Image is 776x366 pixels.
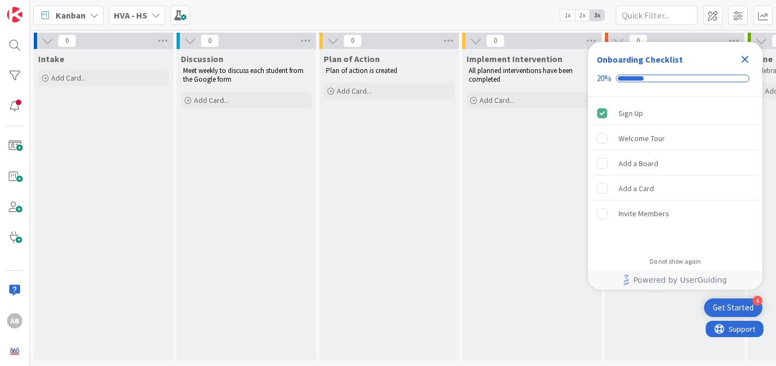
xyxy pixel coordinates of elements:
[343,34,362,47] span: 0
[736,51,754,68] div: Close Checklist
[619,207,669,220] div: Invite Members
[588,97,762,250] div: Checklist items
[752,53,773,64] span: Done
[753,296,762,306] div: 4
[704,298,762,317] div: Open Get Started checklist, remaining modules: 4
[324,53,380,64] span: Plan of Action
[469,66,574,84] span: All planned interventions have been completed
[592,101,758,125] div: Sign Up is complete.
[183,66,305,84] span: Meet weekly to discuss each student from the Google form
[619,157,658,170] div: Add a Board
[590,10,604,21] span: 3x
[486,34,505,47] span: 0
[593,270,757,290] a: Powered by UserGuiding
[619,182,654,195] div: Add a Card
[616,5,698,25] input: Quick Filter...
[588,270,762,290] div: Footer
[597,53,683,66] div: Onboarding Checklist
[194,95,229,105] span: Add Card...
[51,73,86,83] span: Add Card...
[58,34,76,47] span: 0
[592,151,758,175] div: Add a Board is incomplete.
[38,53,64,64] span: Intake
[629,34,647,47] span: 0
[56,9,86,22] span: Kanban
[114,10,147,21] b: HVA - HS
[201,34,219,47] span: 0
[326,66,397,75] span: Plan of action is created
[597,74,754,83] div: Checklist progress: 20%
[466,53,562,64] span: Implement Intervention
[592,176,758,200] div: Add a Card is incomplete.
[633,273,727,286] span: Powered by UserGuiding
[337,86,372,96] span: Add Card...
[619,132,665,145] div: Welcome Tour
[7,344,22,359] img: avatar
[480,95,514,105] span: Add Card...
[575,10,590,21] span: 2x
[619,107,643,120] div: Sign Up
[7,313,22,328] div: AB
[713,302,754,313] div: Get Started
[588,42,762,290] div: Checklist Container
[7,7,22,22] img: Visit kanbanzone.com
[181,53,223,64] span: Discussion
[650,257,701,266] div: Do not show again
[592,126,758,150] div: Welcome Tour is incomplete.
[592,202,758,225] div: Invite Members is incomplete.
[560,10,575,21] span: 1x
[23,2,50,15] span: Support
[597,74,611,83] div: 20%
